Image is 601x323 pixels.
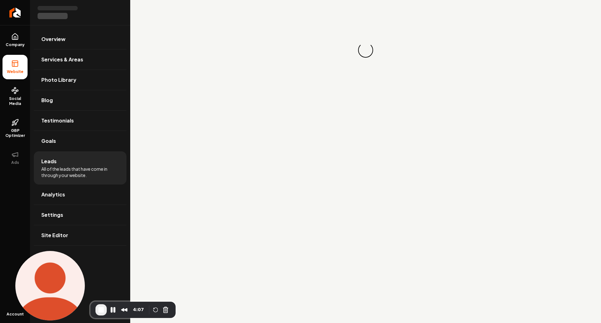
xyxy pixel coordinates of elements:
span: Testimonials [41,117,74,124]
a: Testimonials [34,111,126,131]
span: Company [3,42,27,47]
span: Website [4,69,26,74]
span: Services & Areas [41,56,83,63]
span: Ads [9,160,22,165]
span: Account [7,312,24,317]
span: Leads [41,158,57,165]
a: Blog [34,90,126,110]
a: Settings [34,205,126,225]
a: GBP Optimizer [3,114,28,143]
a: Company [3,28,28,52]
a: Goals [34,131,126,151]
a: Analytics [34,185,126,205]
span: Goals [41,137,56,145]
span: Social Media [3,96,28,106]
img: Rebolt Logo [9,8,21,18]
span: Analytics [41,191,65,198]
a: Services & Areas [34,49,126,70]
span: Site Editor [41,232,68,239]
a: Photo Library [34,70,126,90]
span: Photo Library [41,76,76,84]
a: Social Media [3,82,28,111]
span: GBP Optimizer [3,128,28,138]
a: Overview [34,29,126,49]
span: Settings [41,211,63,219]
span: Overview [41,35,65,43]
span: Blog [41,96,53,104]
div: Loading [356,41,375,60]
span: All of the leads that have come in through your website. [41,166,119,178]
button: Ads [3,146,28,170]
a: Site Editor [34,225,126,245]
